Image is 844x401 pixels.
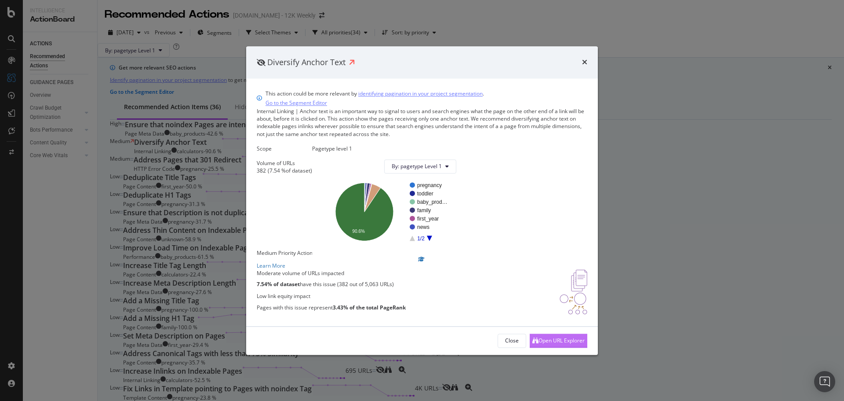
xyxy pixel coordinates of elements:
[257,145,312,152] div: Scope
[257,89,587,108] div: info banner
[417,215,439,221] text: first_year
[560,293,587,315] img: DDxVyA23.png
[257,293,406,300] div: Low link equity impact
[498,334,526,348] button: Close
[257,167,266,174] div: 382
[417,199,447,205] text: baby_prod…
[358,89,483,99] a: identifying pagination in your project segmentation
[257,108,587,138] div: Anchor text is an important way to signal to users and search engines what the page on the other ...
[257,281,300,288] strong: 7.54% of dataset
[266,99,327,108] a: Go to the Segment Editor
[257,304,406,311] p: Pages with this issue represent
[571,270,587,292] img: e5DMFwAAAABJRU5ErkJggg==
[319,180,456,242] svg: A chart.
[268,167,312,174] div: ( 7.54 % of dataset )
[538,337,585,345] div: Open URL Explorer
[257,257,587,269] a: Learn More
[266,89,484,108] div: This action could be more relevant by .
[257,59,266,66] div: eye-slash
[814,371,835,392] div: Open Intercom Messenger
[246,46,598,355] div: modal
[267,57,346,67] span: Diversify Anchor Text
[257,159,312,167] div: Volume of URLs
[530,334,587,348] button: Open URL Explorer
[417,235,425,241] text: 1/2
[257,108,294,115] span: Internal Linking
[417,182,442,188] text: pregnancy
[505,337,519,345] div: Close
[333,304,406,311] strong: 3.43% of the total PageRank
[417,224,429,230] text: news
[353,229,365,234] text: 90.6%
[417,190,433,196] text: toddler
[257,281,394,288] p: have this issue (382 out of 5,063 URLs)
[417,207,431,213] text: family
[257,270,394,277] div: Moderate volume of URLs impacted
[312,145,463,152] div: Pagetype level 1
[257,249,313,257] span: Medium Priority Action
[295,108,298,115] span: |
[384,159,456,173] button: By: pagetype Level 1
[257,262,587,269] div: Learn More
[392,163,442,170] span: By: pagetype Level 1
[582,57,587,68] div: times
